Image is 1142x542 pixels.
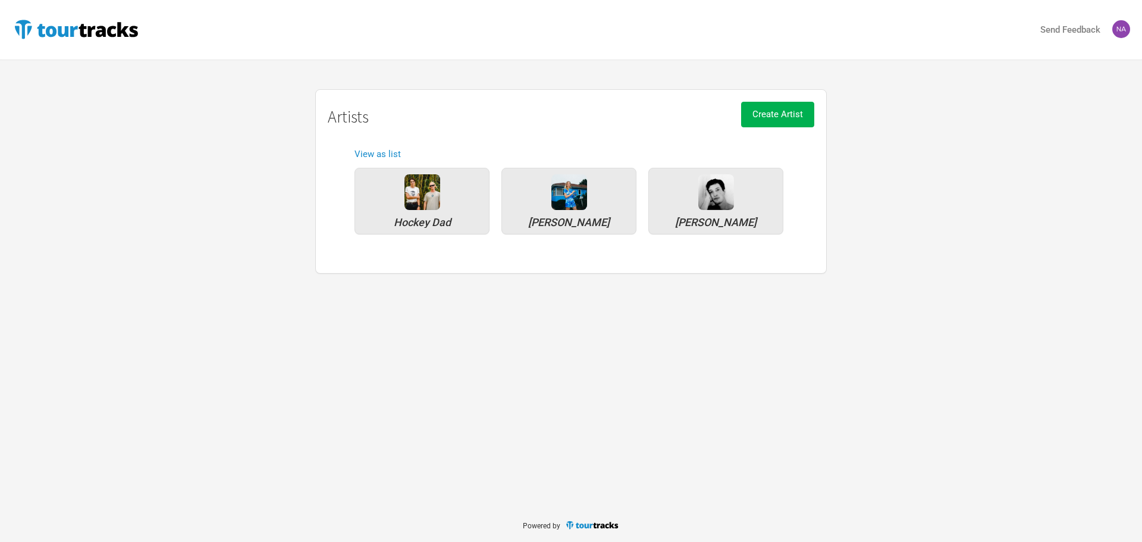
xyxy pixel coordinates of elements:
[565,520,620,530] img: TourTracks
[404,174,440,210] img: 1bbdc2b5-8a8f-4829-b954-2328cc6be564-HD_PK_WR-31.jpg.png
[328,108,814,126] h1: Artists
[655,217,777,228] div: Marlon Williams
[1040,24,1100,35] strong: Send Feedback
[12,17,140,41] img: TourTracks
[354,149,401,159] a: View as list
[404,174,440,210] div: Hockey Dad
[741,102,814,127] button: Create Artist
[495,162,642,240] a: [PERSON_NAME]
[551,174,587,210] img: 09640376-ab65-48e5-8f14-d40b37952859-Nick%20McKinlay%20-%20Julia%20Jacklin.jpg.png
[642,162,789,240] a: [PERSON_NAME]
[361,217,483,228] div: Hockey Dad
[349,162,495,240] a: Hockey Dad
[508,217,630,228] div: Julia Jacklin
[523,522,560,530] span: Powered by
[752,109,803,120] span: Create Artist
[698,174,734,210] div: Marlon Williams
[698,174,734,210] img: 154566f3-e57b-4f2b-8670-ced1cc306ee1-face.jpg.png
[1112,20,1130,38] img: Tash
[551,174,587,210] div: Julia Jacklin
